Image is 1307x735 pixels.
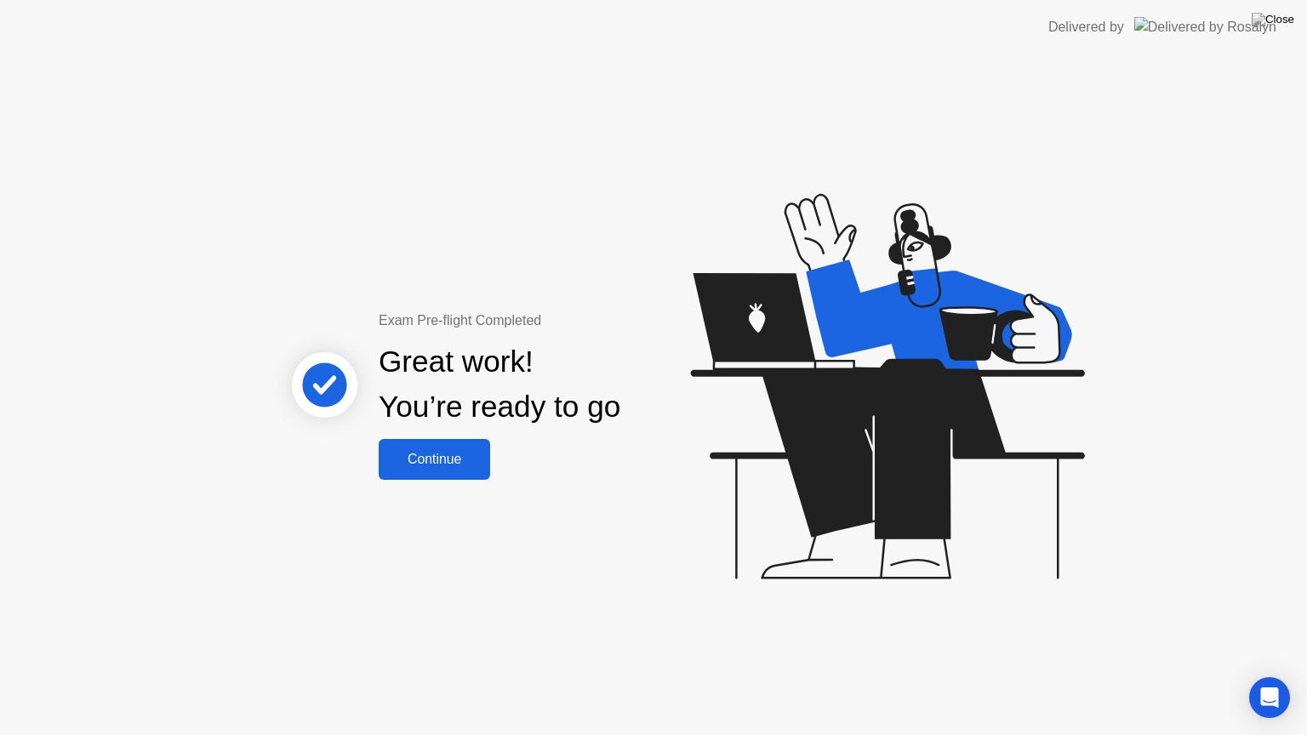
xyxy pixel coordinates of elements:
[1252,13,1294,26] img: Close
[379,311,730,331] div: Exam Pre-flight Completed
[1249,677,1290,718] div: Open Intercom Messenger
[1134,17,1276,37] img: Delivered by Rosalyn
[379,339,620,430] div: Great work! You’re ready to go
[384,452,485,467] div: Continue
[1048,17,1124,37] div: Delivered by
[379,439,490,480] button: Continue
